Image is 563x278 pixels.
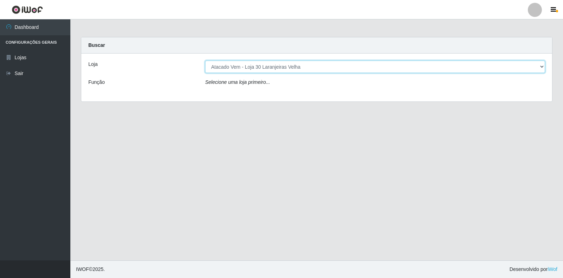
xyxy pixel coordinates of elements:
img: CoreUI Logo [12,5,43,14]
strong: Buscar [88,42,105,48]
label: Loja [88,61,97,68]
label: Função [88,79,105,86]
span: © 2025 . [76,266,105,273]
a: iWof [548,266,557,272]
span: Desenvolvido por [510,266,557,273]
i: Selecione uma loja primeiro... [205,79,270,85]
span: IWOF [76,266,89,272]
